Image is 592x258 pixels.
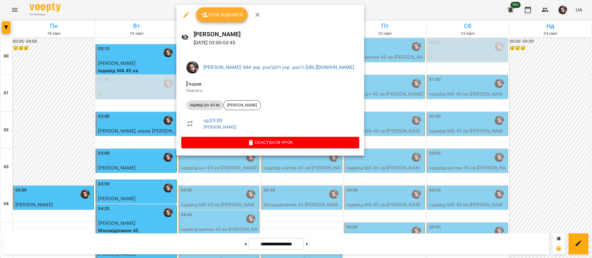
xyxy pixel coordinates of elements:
span: Урок відбувся [201,11,243,18]
button: Урок відбувся [196,7,248,22]
img: 415cf204168fa55e927162f296ff3726.jpg [186,61,199,73]
h6: [PERSON_NAME] [194,30,359,39]
span: Скасувати Урок [186,139,354,146]
span: - Індив [186,81,203,87]
div: [PERSON_NAME] [223,100,261,110]
p: [DATE] 03:00 - 03:45 [194,39,359,46]
a: ср , 03:00 [203,117,222,123]
span: індивід шч 45 хв [186,102,223,108]
a: [PERSON_NAME] [203,125,236,129]
p: Кімната [186,88,354,94]
a: [PERSON_NAME] \МА укр .рос\ШЧ укр .рос\\ [URL][DOMAIN_NAME] [203,64,354,70]
span: [PERSON_NAME] [224,102,261,108]
button: Скасувати Урок [181,137,359,148]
